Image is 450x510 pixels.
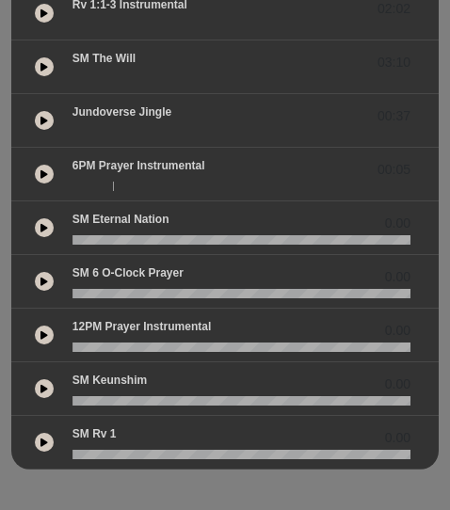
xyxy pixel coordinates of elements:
span: 0.00 [385,267,410,287]
p: SM Rv 1 [72,425,117,442]
p: 12PM Prayer Instrumental [72,318,211,335]
span: 0.00 [385,428,410,448]
p: SM Eternal Nation [72,211,169,228]
p: SM 6 o-clock prayer [72,264,184,281]
p: 6PM Prayer Instrumental [72,157,205,174]
span: 0.00 [385,375,410,394]
span: 0.00 [385,321,410,341]
span: 03:10 [378,53,410,72]
span: 00:37 [378,106,410,126]
p: SM The Will [72,50,136,67]
p: Jundoverse Jingle [72,104,171,120]
p: SM Keunshim [72,372,147,389]
span: 00:05 [378,160,410,180]
span: 0.00 [385,214,410,233]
